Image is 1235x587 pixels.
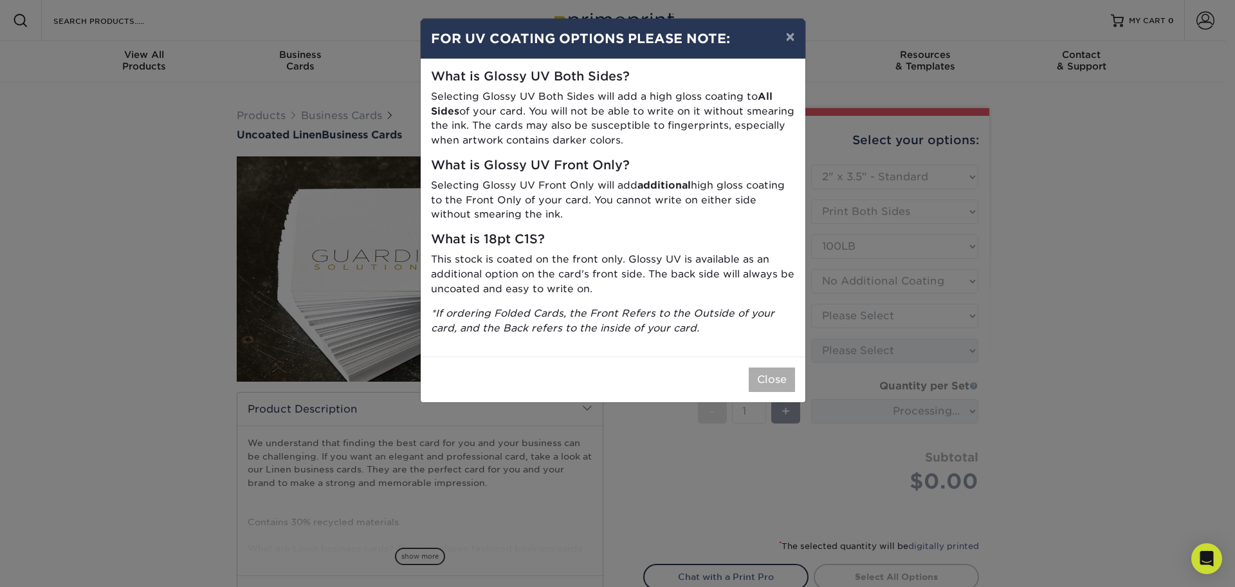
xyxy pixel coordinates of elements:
[637,179,691,191] strong: additional
[431,252,795,296] p: This stock is coated on the front only. Glossy UV is available as an additional option on the car...
[431,90,773,117] strong: All Sides
[431,232,795,247] h5: What is 18pt C1S?
[431,307,774,334] i: *If ordering Folded Cards, the Front Refers to the Outside of your card, and the Back refers to t...
[431,158,795,173] h5: What is Glossy UV Front Only?
[775,19,805,55] button: ×
[1191,543,1222,574] div: Open Intercom Messenger
[749,368,795,392] button: Close
[431,29,795,48] h4: FOR UV COATING OPTIONS PLEASE NOTE:
[431,178,795,222] p: Selecting Glossy UV Front Only will add high gloss coating to the Front Only of your card. You ca...
[431,70,795,84] h5: What is Glossy UV Both Sides?
[431,89,795,148] p: Selecting Glossy UV Both Sides will add a high gloss coating to of your card. You will not be abl...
